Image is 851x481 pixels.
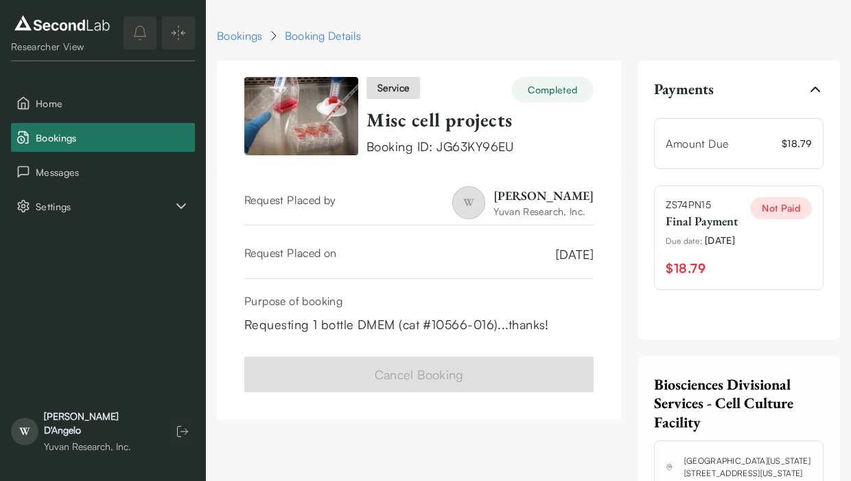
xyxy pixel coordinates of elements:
span: ZS74PN15 [666,197,738,212]
span: Biosciences Divisional Services - Cell Culture Facility [654,374,793,432]
button: Bookings [11,123,195,152]
div: Completed [511,77,594,102]
a: Misc cell projects [366,107,513,132]
a: Bookings [217,27,263,44]
div: Misc cell projects [366,108,594,132]
button: Payments [654,71,824,107]
button: notifications [124,16,156,49]
span: W [452,186,485,219]
div: service [366,77,420,99]
span: Payments [654,80,714,99]
div: Payments [654,107,824,317]
span: JG63KY96EU [436,139,514,154]
div: Requesting 1 bottle DMEM (cat #10566-016)...thanks! [244,315,594,335]
div: Booking ID: [366,137,594,156]
button: Expand/Collapse sidebar [162,16,195,49]
div: Yuvan Research, Inc. [44,440,156,454]
span: Amount Due [666,137,728,150]
div: [PERSON_NAME] D'Angelo [44,410,156,437]
div: Final Payment [666,212,738,230]
span: Settings [36,199,173,214]
div: Purpose of booking [244,293,594,309]
span: W [11,418,38,445]
span: [DATE] [556,245,594,265]
span: $18.79 [666,258,706,278]
div: Yuvan Research, Inc. [493,204,594,219]
div: [PERSON_NAME] [493,187,594,204]
div: Booking Details [285,27,362,44]
div: Not Paid [750,197,812,219]
div: Request Placed on [244,245,337,265]
button: Messages [11,157,195,186]
button: Home [11,89,195,118]
img: logo [11,12,113,34]
span: Bookings [36,131,189,145]
span: Home [36,96,189,111]
a: [GEOGRAPHIC_DATA][US_STATE][STREET_ADDRESS][US_STATE] [684,455,812,480]
a: W[PERSON_NAME]Yuvan Research, Inc. [452,186,594,219]
div: Request Placed by [244,192,336,219]
div: Researcher View [11,40,113,54]
div: Settings sub items [11,192,195,221]
span: Messages [36,165,189,179]
img: Misc cell projects [244,77,358,155]
span: Due date : [666,235,702,247]
button: Settings [11,192,195,221]
span: [DATE] [705,233,735,247]
span: $ 18.79 [782,136,812,150]
button: Log out [170,419,195,444]
a: View item [244,77,358,156]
